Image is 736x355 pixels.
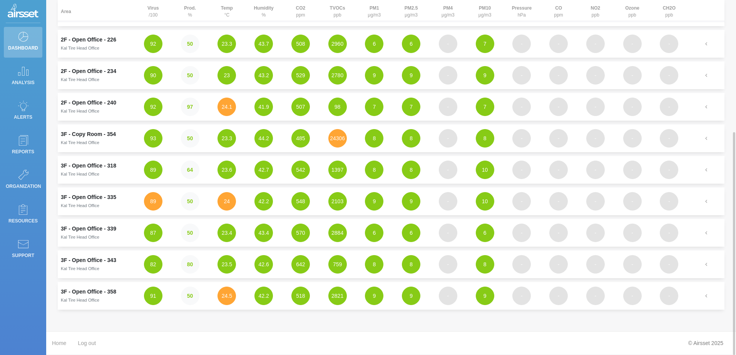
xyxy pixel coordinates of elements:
[217,224,236,242] button: 23.4
[623,98,642,116] button: -
[4,200,42,231] a: Resources
[439,255,457,274] button: -
[512,66,531,85] button: -
[217,66,236,85] button: 23
[439,129,457,148] button: -
[254,287,273,305] button: 42.2
[254,35,273,53] button: 43.7
[586,192,605,211] button: -
[328,224,347,242] button: 2884
[181,224,199,242] button: 50
[187,104,193,110] strong: 97
[187,261,193,267] strong: 80
[6,250,40,261] p: Support
[479,5,491,11] strong: PM10
[61,235,99,239] small: Kal Tire Head Office
[217,129,236,148] button: 23.3
[439,98,457,116] button: -
[254,129,273,148] button: 44.2
[58,30,135,58] td: 2F - Open Office - 226Kal Tire Head Office
[623,224,642,242] button: -
[144,66,162,85] button: 90
[61,46,99,50] small: Kal Tire Head Office
[512,287,531,305] button: -
[4,165,42,196] a: Organization
[254,98,273,116] button: 41.9
[4,61,42,92] a: Analysis
[58,250,135,278] td: 3F - Open Office - 343Kal Tire Head Office
[217,98,236,116] button: 24.1
[144,35,162,53] button: 92
[58,124,135,152] td: 3F - Copy Room - 354Kal Tire Head Office
[6,146,40,158] p: Reports
[623,255,642,274] button: -
[181,287,199,305] button: 50
[291,35,310,53] button: 508
[61,172,99,176] small: Kal Tire Head Office
[291,255,310,274] button: 642
[623,287,642,305] button: -
[549,287,568,305] button: -
[476,35,494,53] button: 7
[443,5,453,11] strong: PM4
[291,224,310,242] button: 570
[682,335,729,351] div: © Airsset 2025
[181,98,199,116] button: 97
[660,255,678,274] button: -
[549,98,568,116] button: -
[6,215,40,227] p: Resources
[512,5,532,11] strong: Pressure
[586,287,605,305] button: -
[217,35,236,53] button: 23.3
[660,129,678,148] button: -
[291,192,310,211] button: 548
[660,287,678,305] button: -
[187,198,193,204] strong: 50
[254,255,273,274] button: 42.6
[254,224,273,242] button: 43.4
[365,287,383,305] button: 9
[330,5,345,11] strong: TVOCs
[660,66,678,85] button: -
[365,255,383,274] button: 8
[660,98,678,116] button: -
[663,5,676,11] strong: CH2O
[296,5,306,11] strong: CO2
[328,161,347,179] button: 1397
[58,93,135,121] td: 2F - Open Office - 240Kal Tire Head Office
[217,287,236,305] button: 24.5
[181,161,199,179] button: 64
[221,5,233,11] strong: Temp
[187,41,193,47] strong: 50
[58,187,135,215] td: 3F - Open Office - 335Kal Tire Head Office
[181,129,199,148] button: 50
[586,129,605,148] button: -
[476,161,494,179] button: 10
[187,293,193,299] strong: 50
[549,255,568,274] button: -
[144,255,162,274] button: 82
[549,35,568,53] button: -
[184,5,196,11] strong: Prod.
[328,287,347,305] button: 2821
[181,192,199,211] button: 50
[549,161,568,179] button: -
[254,5,273,11] strong: Humidity
[187,135,193,141] strong: 50
[187,230,193,236] strong: 50
[328,129,347,148] button: 24306
[328,255,347,274] button: 759
[623,35,642,53] button: -
[6,111,40,123] p: Alerts
[439,224,457,242] button: -
[625,5,639,11] strong: Ozone
[660,35,678,53] button: -
[144,287,162,305] button: 91
[58,282,135,310] td: 3F - Open Office - 358Kal Tire Head Office
[555,5,562,11] strong: CO
[61,9,71,14] strong: Area
[144,129,162,148] button: 93
[217,255,236,274] button: 23.5
[512,129,531,148] button: -
[4,27,42,58] a: Dashboard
